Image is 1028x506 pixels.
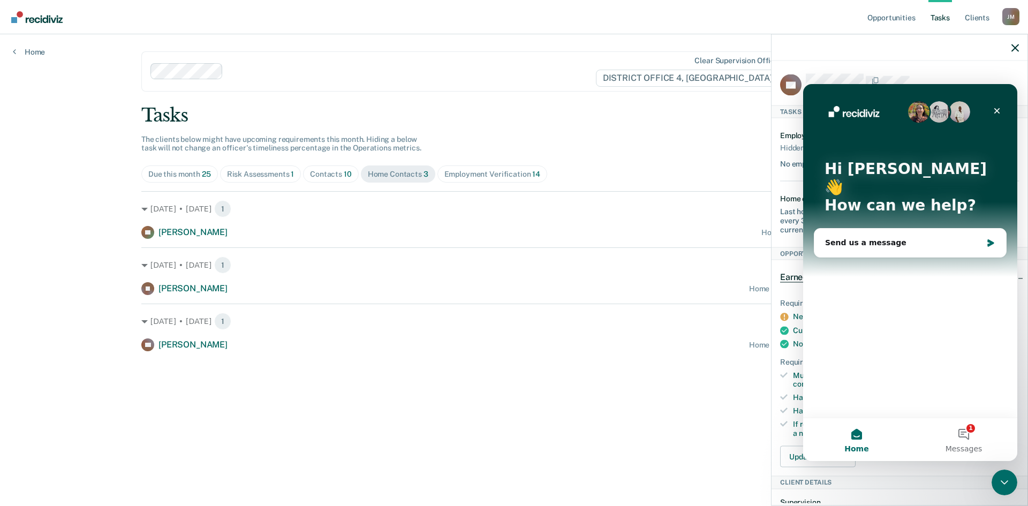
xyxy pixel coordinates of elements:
[310,170,352,179] div: Contacts
[158,227,228,237] span: [PERSON_NAME]
[780,194,829,203] div: Home contact
[368,170,428,179] div: Home Contacts
[780,299,1019,308] div: Requirements validated by OMS data
[780,131,824,140] div: Employment
[780,272,849,283] span: Earned Discharge
[424,170,428,178] span: 3
[749,341,887,350] div: Home contact recommended in a month
[227,170,294,179] div: Risk Assessments
[793,312,1019,321] div: Needs 16 more days on supervision
[202,170,211,178] span: 25
[141,256,887,274] div: [DATE] • [DATE]
[13,47,45,57] a: Home
[793,406,1019,415] div: Has not failed NCIC
[141,200,887,217] div: [DATE] • [DATE]
[214,313,231,330] span: 1
[694,56,785,65] div: Clear supervision officers
[780,203,979,234] div: Last home contact on [DATE]; 1 home contact needed every 365 days OR [DATE] of an address change ...
[793,326,1019,335] div: Currently low risk with no increase in risk level in past 90
[158,339,228,350] span: [PERSON_NAME]
[793,419,1019,437] div: If relevant based on client history and officer discretion, has had a negative UA within the past 90
[141,104,887,126] div: Tasks
[772,247,1027,260] div: Opportunities
[772,476,1027,489] div: Client Details
[749,284,887,293] div: Home contact recommended in a month
[158,283,228,293] span: [PERSON_NAME]
[344,170,352,178] span: 10
[1002,8,1019,25] div: J M
[1002,8,1019,25] button: Profile dropdown button
[793,393,1019,402] div: Has not failed to make payment toward
[780,155,911,168] div: No employment verification on record
[772,105,1027,118] div: Tasks
[141,313,887,330] div: [DATE] • [DATE]
[793,380,829,388] span: conditions
[793,371,1019,389] div: Must be compliant with all court-ordered conditions and special
[780,357,1019,366] div: Requirements to check
[780,140,898,155] div: Hidden from Tasks list until [DATE]
[214,256,231,274] span: 1
[444,170,540,179] div: Employment Verification
[780,446,856,467] button: Update status
[803,84,1017,461] iframe: Intercom live chat
[793,339,1019,349] div: No felony convictions in past 24
[141,135,421,153] span: The clients below might have upcoming requirements this month. Hiding a below task will not chang...
[532,170,540,178] span: 14
[291,170,294,178] span: 1
[992,470,1017,495] iframe: Intercom live chat
[596,70,788,87] span: DISTRICT OFFICE 4, [GEOGRAPHIC_DATA]
[761,228,887,237] div: Home contact recommended [DATE]
[214,200,231,217] span: 1
[148,170,211,179] div: Due this month
[772,260,1027,294] div: Earned DischargeAlmost eligible
[11,11,63,23] img: Recidiviz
